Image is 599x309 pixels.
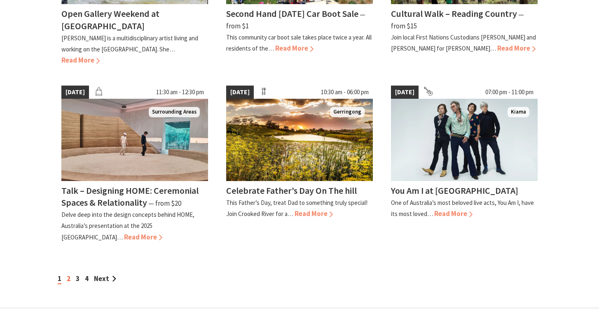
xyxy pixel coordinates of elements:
[61,211,194,241] p: Delve deep into the design concepts behind HOME, Australia’s presentation at the 2025 [GEOGRAPHIC...
[295,209,333,218] span: Read More
[61,8,159,31] h4: Open Gallery Weekend at [GEOGRAPHIC_DATA]
[391,99,538,181] img: You Am I
[391,33,536,52] p: Join local First Nations Custodians [PERSON_NAME] and [PERSON_NAME] for [PERSON_NAME]…
[58,274,61,284] span: 1
[61,86,208,243] a: [DATE] 11:30 am - 12:30 pm Two visitors stand in the middle ofn a circular stone art installation...
[391,86,538,243] a: [DATE] 07:00 pm - 11:00 pm You Am I Kiama You Am I at [GEOGRAPHIC_DATA] One of Australia’s most b...
[61,56,100,65] span: Read More
[391,199,534,218] p: One of Australia’s most beloved live acts, You Am I, have its most loved…
[391,8,517,19] h4: Cultural Walk – Reading Country
[76,274,80,283] a: 3
[226,86,254,99] span: [DATE]
[330,107,365,117] span: Gerringong
[226,8,358,19] h4: Second Hand [DATE] Car Boot Sale
[226,86,373,243] a: [DATE] 10:30 am - 06:00 pm Crooked River Estate Gerringong Celebrate Father’s Day On The hill Thi...
[149,107,200,117] span: Surrounding Areas
[124,232,162,242] span: Read More
[226,99,373,181] img: Crooked River Estate
[85,274,89,283] a: 4
[508,107,529,117] span: Kiama
[497,44,536,53] span: Read More
[94,274,116,283] a: Next
[275,44,314,53] span: Read More
[148,199,181,208] span: ⁠— from $20
[152,86,208,99] span: 11:30 am - 12:30 pm
[226,199,367,218] p: This Father’s Day, treat Dad to something truly special! Join Crooked River for a…
[481,86,538,99] span: 07:00 pm - 11:00 pm
[67,274,70,283] a: 2
[61,185,199,208] h4: Talk – Designing HOME: Ceremonial Spaces & Relationality
[434,209,473,218] span: Read More
[391,10,524,30] span: ⁠— from $15
[226,33,372,52] p: This community car boot sale takes place twice a year. All residents of the…
[226,10,365,30] span: ⁠— from $1
[61,99,208,181] img: Two visitors stand in the middle ofn a circular stone art installation with sand in the middle
[61,86,89,99] span: [DATE]
[226,185,357,196] h4: Celebrate Father’s Day On The hill
[391,86,419,99] span: [DATE]
[61,34,198,53] p: [PERSON_NAME] is a multidisciplinary artist living and working on the [GEOGRAPHIC_DATA]. She…
[391,185,518,196] h4: You Am I at [GEOGRAPHIC_DATA]
[317,86,373,99] span: 10:30 am - 06:00 pm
